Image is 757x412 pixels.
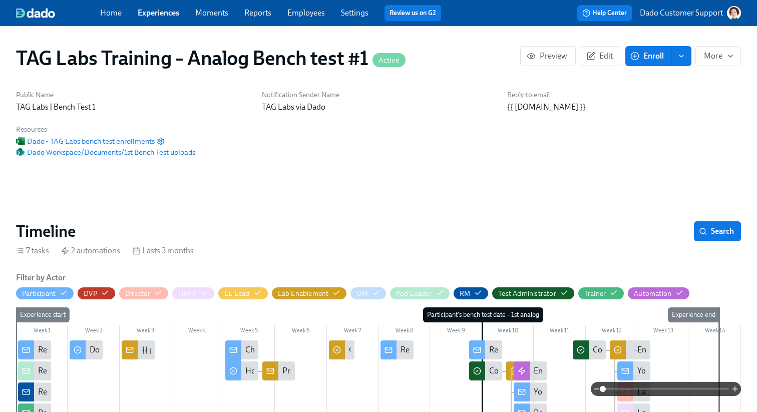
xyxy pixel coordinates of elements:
div: Week 3 [120,325,171,338]
img: dado [16,8,55,18]
button: DVP [78,287,115,299]
h6: Notification Sender Name [262,90,496,100]
div: Week 6 [275,325,326,338]
div: Checking in on your training [225,340,258,359]
div: Week 2 [68,325,119,338]
button: Enroll [625,46,671,66]
div: Week 10 [482,325,534,338]
div: How's your training going? [225,361,258,380]
a: Home [100,8,122,18]
p: TAG Labs | Bench Test 1 [16,102,250,113]
div: Hide RM [460,289,470,298]
button: HRFP [172,287,214,299]
h6: Reply-to email [507,90,741,100]
div: Experience start [16,307,70,322]
a: Moments [195,8,228,18]
div: Week 12 [586,325,637,338]
h6: Filter by Actor [16,272,66,283]
button: Test Administrator [492,287,574,299]
div: Enroll in 2nd bench test process [617,340,650,359]
div: Hide Trainer [584,289,606,298]
a: Microsoft SharepointDado Workspace/Documents/1st Bench Test uploads [16,147,195,157]
div: Pre-1st bench test training feedback from {{ participant.fullName }} [282,365,510,376]
div: Week 4 [171,325,223,338]
div: Checking in on your training [245,344,341,355]
button: Help Center [577,5,632,21]
div: 2 automations [61,245,120,256]
a: Experiences [138,8,179,18]
span: Search [701,226,734,236]
button: Dado Customer Support [640,6,741,20]
div: Don't miss these helpful Virtual Trainings! [90,344,232,355]
a: Settings [341,8,368,18]
div: 7 tasks [16,245,49,256]
div: Week 9 [430,325,482,338]
h6: Resources [16,125,195,134]
span: Enroll [632,51,664,61]
span: More [704,51,732,61]
button: enroll [671,46,691,66]
p: TAG Labs via Dado [262,102,496,113]
div: Week 1 [16,325,68,338]
div: Lasts 3 months [132,245,194,256]
div: Complete and upload the assessment form (2nd attempt) [573,340,606,359]
div: Hide Automation [634,289,671,298]
span: Dado - TAG Labs bench test enrollments [16,136,155,146]
img: Excel [16,137,25,146]
button: Participant [16,287,74,299]
div: Complete and upload the assessment form [469,361,502,380]
div: Week 14 [689,325,741,338]
button: Review us on G2 [385,5,441,21]
button: Lab Enablement [272,287,347,299]
button: More [695,46,741,66]
div: Week 13 [637,325,689,338]
div: {{ participant.fullName }} hasn't confirmed they've registered for the virtual trainings for benc... [142,344,482,355]
h2: Timeline [16,221,76,241]
div: Recap Trainee discussion for {{ participant.fullName }} [18,361,51,380]
div: Hide Pod Leader [396,289,432,298]
span: Help Center [582,8,627,18]
p: {{ [DOMAIN_NAME] }} [507,102,741,113]
div: Hide OM [356,289,367,298]
button: RM [454,287,488,299]
button: LE Lead [218,287,267,299]
div: Hide Lab Enablement [278,289,329,298]
div: You passed Bench Test 1! [617,361,650,380]
span: Edit [588,51,613,61]
a: Reports [244,8,271,18]
img: Microsoft Sharepoint [16,148,25,156]
div: Hide Test Administrator [498,289,556,298]
div: Enroll in 2nd bench test process [534,365,641,376]
div: Enroll in 2nd bench test process [514,361,547,380]
div: Pre-1st bench test training feedback from {{ participant.fullName }} [262,361,295,380]
img: AATXAJw-nxTkv1ws5kLOi-TQIsf862R-bs_0p3UQSuGH=s96-c [727,6,741,20]
div: Hide Participant [22,289,56,298]
button: Pod Leader [390,287,450,299]
div: Reminder: your first Bench Test is [DATE] [381,340,414,359]
a: ExcelDado - TAG Labs bench test enrollments [16,136,155,146]
div: Week 7 [327,325,378,338]
div: Experience end [668,307,719,322]
button: Edit [580,46,621,66]
a: Employees [287,8,325,18]
div: Participant's bench test date – 1st analog [423,307,543,322]
div: You passed Bench Test 1! [637,365,722,376]
div: Don't miss these helpful Virtual Trainings! [70,340,103,359]
div: Complete and upload the assessment form [489,365,635,376]
div: Week 8 [378,325,430,338]
div: Hide HRFP [178,289,196,298]
div: {{ participant.fullName }} hasn't confirmed they've registered for the virtual trainings for benc... [122,340,155,359]
div: Recap of your Intro to Training call [38,344,155,355]
div: Hide LE Lead [224,289,249,298]
div: Week 11 [534,325,585,338]
button: Search [694,221,741,241]
p: Dado Customer Support [640,8,723,19]
div: Reminder: your first Bench Test is [DATE] [469,340,502,359]
a: Review us on G2 [390,8,436,18]
span: Dado Workspace/Documents/1st Bench Test uploads [16,147,195,157]
h6: Public Name [16,90,250,100]
div: Recap of your Intro to Training call [18,340,51,359]
div: Reminder: your first Bench Test is [DATE] [489,344,628,355]
button: Director [119,287,169,299]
